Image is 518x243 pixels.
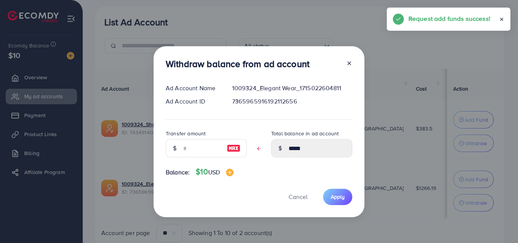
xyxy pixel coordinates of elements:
[279,189,317,205] button: Cancel
[226,97,358,106] div: 7365965916192112656
[227,144,240,153] img: image
[166,130,206,137] label: Transfer amount
[208,168,220,176] span: USD
[166,168,190,177] span: Balance:
[226,84,358,92] div: 1009324_Elegant Wear_1715022604811
[323,189,352,205] button: Apply
[196,167,234,177] h4: $10
[486,209,512,237] iframe: Chat
[289,193,308,201] span: Cancel
[408,14,490,24] h5: Request add funds success!
[160,84,226,92] div: Ad Account Name
[331,193,345,201] span: Apply
[166,58,309,69] h3: Withdraw balance from ad account
[271,130,339,137] label: Total balance in ad account
[160,97,226,106] div: Ad Account ID
[226,169,234,176] img: image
